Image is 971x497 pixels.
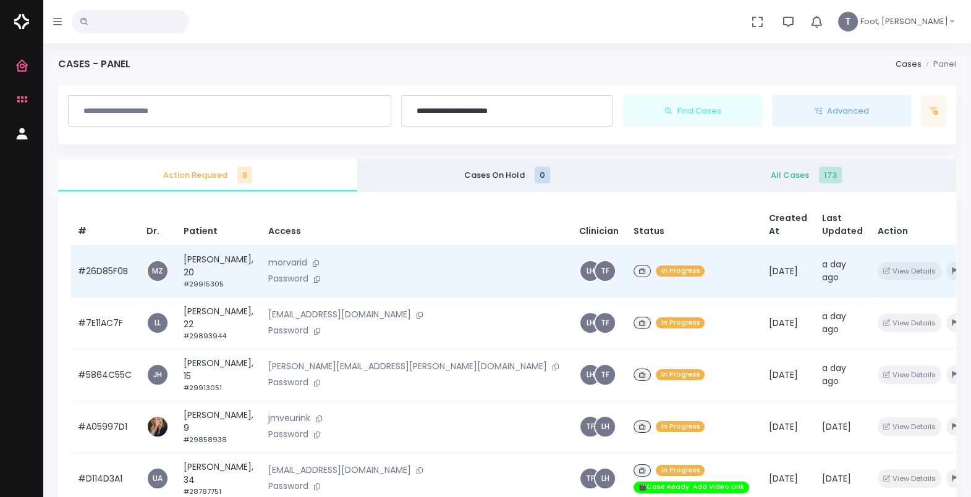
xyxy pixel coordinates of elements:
[769,265,798,277] span: [DATE]
[176,204,261,246] th: Patient
[656,317,705,329] span: In Progress
[58,58,130,70] h4: Cases - Panel
[268,272,564,286] p: Password
[822,258,846,283] span: a day ago
[769,472,798,485] span: [DATE]
[148,261,167,281] a: MZ
[860,15,948,28] span: Foot, [PERSON_NAME]
[261,204,572,246] th: Access
[878,417,941,435] button: View Details
[268,360,564,374] p: [PERSON_NAME][EMAIL_ADDRESS][PERSON_NAME][DOMAIN_NAME]
[580,313,600,333] a: LH
[176,401,261,453] td: [PERSON_NAME], 9
[572,204,626,246] th: Clinician
[148,365,167,385] a: JH
[656,265,705,277] span: In Progress
[595,313,615,333] a: TF
[367,169,647,182] span: Cases On Hold
[68,169,347,182] span: Action Required
[268,412,564,425] p: jmveurink
[595,261,615,281] a: TF
[634,482,749,493] span: 🎬Case Ready. Add Video Link
[580,417,600,436] a: TF
[176,245,261,297] td: [PERSON_NAME], 20
[70,245,139,297] td: #26D85F0B
[623,95,762,127] button: Find Cases
[878,365,941,383] button: View Details
[819,167,842,183] span: 173
[870,204,971,246] th: Action
[580,469,600,488] a: TF
[656,421,705,433] span: In Progress
[14,9,29,35] img: Logo Horizontal
[184,383,222,393] small: #29913051
[595,365,615,385] a: TF
[176,349,261,401] td: [PERSON_NAME], 15
[268,308,564,322] p: [EMAIL_ADDRESS][DOMAIN_NAME]
[769,317,798,329] span: [DATE]
[761,204,815,246] th: Created At
[822,420,851,433] span: [DATE]
[70,401,139,453] td: #A05997D1
[70,349,139,401] td: #5864C55C
[268,376,564,390] p: Password
[148,469,167,488] a: UA
[268,480,564,493] p: Password
[139,204,176,246] th: Dr.
[656,369,705,381] span: In Progress
[878,314,941,332] button: View Details
[838,12,858,31] span: T
[656,465,705,477] span: In Progress
[822,362,846,387] span: a day ago
[268,324,564,338] p: Password
[580,365,600,385] a: LH
[148,313,167,333] a: LL
[268,428,564,441] p: Password
[595,469,615,488] a: LH
[878,469,941,487] button: View Details
[176,297,261,349] td: [PERSON_NAME], 22
[268,256,564,270] p: morvarid
[184,279,224,289] small: #29915305
[184,331,226,341] small: #29893944
[769,420,798,433] span: [DATE]
[535,167,550,183] span: 0
[822,310,846,335] span: a day ago
[184,487,221,496] small: #28787751
[268,464,564,477] p: [EMAIL_ADDRESS][DOMAIN_NAME]
[667,169,946,182] span: All Cases
[895,58,921,70] a: Cases
[822,472,851,485] span: [DATE]
[595,417,615,436] a: LH
[769,369,798,381] span: [DATE]
[237,167,252,183] span: 8
[580,261,600,281] a: LH
[70,204,139,246] th: #
[626,204,761,246] th: Status
[772,95,911,127] button: Advanced
[921,58,956,70] li: Panel
[878,262,941,280] button: View Details
[815,204,870,246] th: Last Updated
[184,435,227,445] small: #29858938
[70,297,139,349] td: #7E11AC7F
